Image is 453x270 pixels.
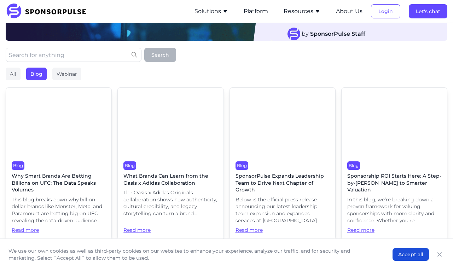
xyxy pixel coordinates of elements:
a: BlogSponsorPulse Expands Leadership Team to Drive Next Chapter of GrowthBelow is the official pre... [230,87,336,240]
button: Solutions [194,7,228,16]
a: Platform [244,8,268,15]
div: Blog [26,68,47,80]
a: BlogWhat Brands Can Learn from the Oasis x Adidas CollaborationThe Oasis x Adidas Originals colla... [117,87,223,240]
span: What Brands Can Learn from the Oasis x Adidas Collaboration [123,173,217,186]
span: Why Smart Brands Are Betting Billions on UFC: The Data Speaks Volumes [12,173,106,194]
a: BlogWhy Smart Brands Are Betting Billions on UFC: The Data Speaks VolumesThis blog breaks down wh... [6,87,112,240]
span: This blog breaks down why billion-dollar brands like Monster, Meta, and Paramount are betting big... [12,196,106,224]
p: We use our own cookies as well as third-party cookies on our websites to enhance your experience,... [8,247,378,262]
div: All [6,68,21,80]
img: Katie Cheesbrough and Michael Miller Join SponsorPulse to Accelerate Strategic Services [230,88,335,156]
img: SponsorPulse [6,4,92,19]
span: In this blog, we’re breaking down a proven framework for valuing sponsorships with more clarity a... [347,196,441,224]
button: Search [144,48,176,62]
span: Read more [236,227,330,234]
div: Blog [347,161,360,170]
span: Sponsorship ROI Starts Here: A Step-by-[PERSON_NAME] to Smarter Valuation [347,173,441,194]
a: BlogSponsorship ROI Starts Here: A Step-by-[PERSON_NAME] to Smarter ValuationIn this blog, we’re ... [341,87,447,240]
div: Blog [12,161,24,170]
input: Search for anything [6,48,141,62]
img: Getty Images courtesy of Unsplash [342,88,447,156]
button: Accept all [393,248,429,261]
button: Login [371,4,400,18]
div: Blog [236,161,248,170]
a: Let's chat [409,8,447,15]
div: Blog [123,161,136,170]
img: AI generated image [6,88,111,156]
span: Read more [12,227,106,234]
a: Login [371,8,400,15]
span: by [302,30,365,38]
button: Platform [244,7,268,16]
span: Below is the official press release announcing our latest leadership team expansion and expanded ... [236,196,330,224]
img: Christian Wiediger, courtesy of Unsplash [118,88,223,156]
strong: SponsorPulse Staff [310,30,365,37]
img: search icon [132,52,137,58]
span: Read more [347,227,441,234]
a: About Us [336,8,362,15]
span: SponsorPulse Expands Leadership Team to Drive Next Chapter of Growth [236,173,330,194]
button: About Us [336,7,362,16]
img: SponsorPulse Staff [288,28,300,40]
iframe: Chat Widget [418,236,453,270]
div: Webinar [52,68,81,80]
span: The Oasis x Adidas Originals collaboration shows how authenticity, cultural credibility, and lega... [123,189,217,217]
button: Let's chat [409,4,447,18]
button: Resources [284,7,320,16]
span: Read more [123,220,217,234]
